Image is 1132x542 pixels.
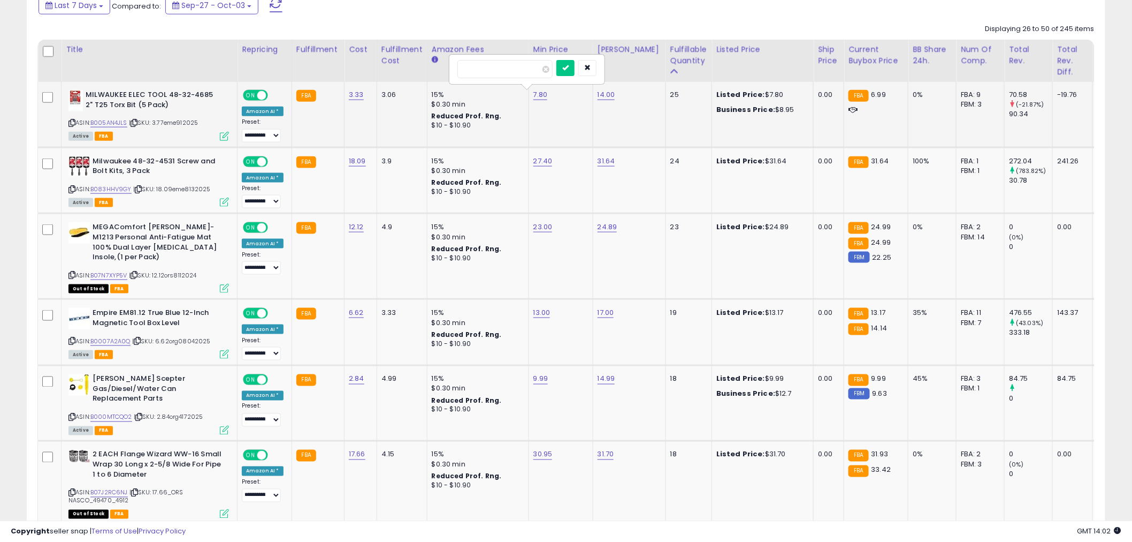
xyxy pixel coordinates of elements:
[296,450,316,462] small: FBA
[848,323,868,335] small: FBA
[818,44,839,66] div: Ship Price
[90,118,127,127] a: B005AN4JLS
[1009,470,1052,479] div: 0
[716,104,775,115] b: Business Price:
[848,308,868,320] small: FBA
[296,222,316,234] small: FBA
[242,185,284,209] div: Preset:
[349,449,365,460] a: 17.66
[871,307,886,318] span: 13.17
[1057,222,1084,232] div: 0.00
[848,252,869,263] small: FBM
[598,374,615,385] a: 14.99
[1009,461,1024,469] small: (0%)
[90,185,132,194] a: B083HHV9GY
[242,391,284,401] div: Amazon AI *
[432,481,521,491] div: $10 - $10.90
[349,222,364,232] a: 12.12
[818,156,836,166] div: 0.00
[1009,394,1052,404] div: 0
[873,389,888,399] span: 9.63
[871,323,888,333] span: 14.14
[871,374,886,384] span: 9.99
[848,222,868,234] small: FBA
[913,374,948,384] div: 45%
[432,340,521,349] div: $10 - $10.90
[961,308,996,318] div: FBA: 11
[90,488,128,498] a: B07J2RC6NJ
[1009,233,1024,242] small: (0%)
[432,90,521,100] div: 15%
[93,450,223,483] b: 2 EACH Flange Wizard WW-16 Small Wrap 30 Long x 2-5/8 Wide For Pipe 1 to 6 Diameter
[68,90,229,140] div: ASIN:
[913,156,948,166] div: 100%
[913,44,952,66] div: BB Share 24h.
[848,156,868,168] small: FBA
[961,90,996,100] div: FBA: 9
[296,156,316,168] small: FBA
[913,90,948,100] div: 0%
[848,90,868,102] small: FBA
[432,222,521,232] div: 15%
[68,222,229,292] div: ASIN:
[818,450,836,460] div: 0.00
[598,222,617,232] a: 24.89
[1057,90,1084,100] div: -19.76
[432,450,521,460] div: 15%
[68,156,90,176] img: 51eBVxVRC1L._SL40_.jpg
[68,374,229,434] div: ASIN:
[533,449,553,460] a: 30.95
[68,222,90,244] img: 41xCl1JbLcL._SL40_.jpg
[242,479,284,503] div: Preset:
[961,460,996,470] div: FBM: 3
[818,222,836,232] div: 0.00
[1016,100,1044,109] small: (-21.87%)
[1009,109,1052,119] div: 90.34
[1009,222,1052,232] div: 0
[961,44,1000,66] div: Num of Comp.
[848,44,904,66] div: Current Buybox Price
[818,90,836,100] div: 0.00
[296,44,340,55] div: Fulfillment
[716,389,775,399] b: Business Price:
[871,465,891,475] span: 33.42
[961,222,996,232] div: FBA: 2
[598,44,661,55] div: [PERSON_NAME]
[716,156,805,166] div: $31.64
[95,350,113,359] span: FBA
[244,91,257,100] span: ON
[112,1,161,11] span: Compared to:
[11,526,186,537] div: seller snap | |
[132,337,211,345] span: | SKU: 6.62org08042025
[432,187,521,197] div: $10 - $10.90
[432,374,521,384] div: 15%
[848,238,868,250] small: FBA
[1016,167,1046,175] small: (783.82%)
[670,222,703,232] div: 23
[266,309,284,318] span: OFF
[381,308,419,318] div: 3.33
[716,90,805,100] div: $7.80
[1016,319,1043,327] small: (43.03%)
[1057,450,1084,460] div: 0.00
[598,307,614,318] a: 17.00
[432,232,521,242] div: $0.30 min
[432,178,502,187] b: Reduced Prof. Rng.
[985,24,1095,34] div: Displaying 26 to 50 of 245 items
[432,318,521,328] div: $0.30 min
[242,466,284,476] div: Amazon AI *
[716,450,805,460] div: $31.70
[432,100,521,109] div: $0.30 min
[871,156,889,166] span: 31.64
[432,308,521,318] div: 15%
[913,308,948,318] div: 35%
[1077,526,1121,536] span: 2025-10-11 14:02 GMT
[871,237,891,247] span: 24.99
[349,89,364,100] a: 3.33
[533,222,553,232] a: 23.00
[432,330,502,339] b: Reduced Prof. Rng.
[242,107,284,116] div: Amazon AI *
[134,413,203,421] span: | SKU: 2.84org4172025
[381,44,423,66] div: Fulfillment Cost
[432,156,521,166] div: 15%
